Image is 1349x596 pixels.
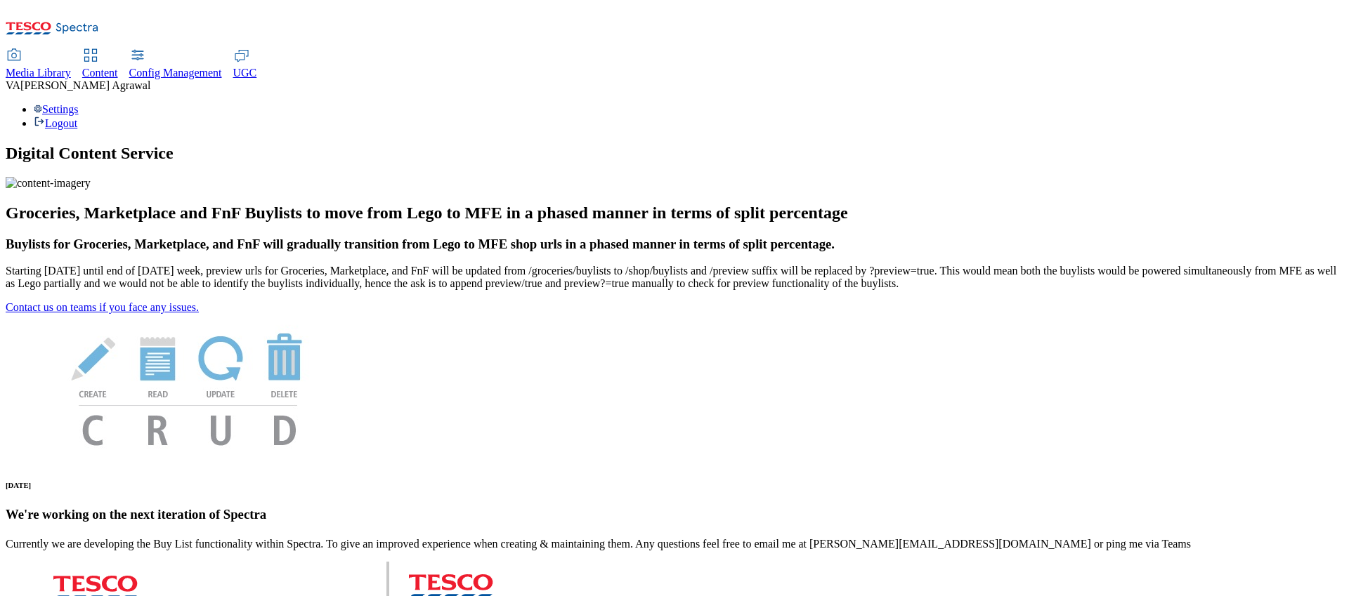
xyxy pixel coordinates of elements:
[6,144,1343,163] h1: Digital Content Service
[6,50,71,79] a: Media Library
[82,67,118,79] span: Content
[6,507,1343,522] h3: We're working on the next iteration of Spectra
[6,237,1343,252] h3: Buylists for Groceries, Marketplace, and FnF will gradually transition from Lego to MFE shop urls...
[6,79,20,91] span: VA
[6,177,91,190] img: content-imagery
[6,314,371,461] img: News Image
[233,67,257,79] span: UGC
[6,67,71,79] span: Media Library
[129,67,222,79] span: Config Management
[82,50,118,79] a: Content
[6,481,1343,489] h6: [DATE]
[6,301,199,313] a: Contact us on teams if you face any issues.
[233,50,257,79] a: UGC
[6,204,1343,223] h2: Groceries, Marketplace and FnF Buylists to move from Lego to MFE in a phased manner in terms of s...
[20,79,150,91] span: [PERSON_NAME] Agrawal
[6,538,1343,550] p: Currently we are developing the Buy List functionality within Spectra. To give an improved experi...
[129,50,222,79] a: Config Management
[34,103,79,115] a: Settings
[6,265,1343,290] p: Starting [DATE] until end of [DATE] week, preview urls for Groceries, Marketplace, and FnF will b...
[34,117,77,129] a: Logout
